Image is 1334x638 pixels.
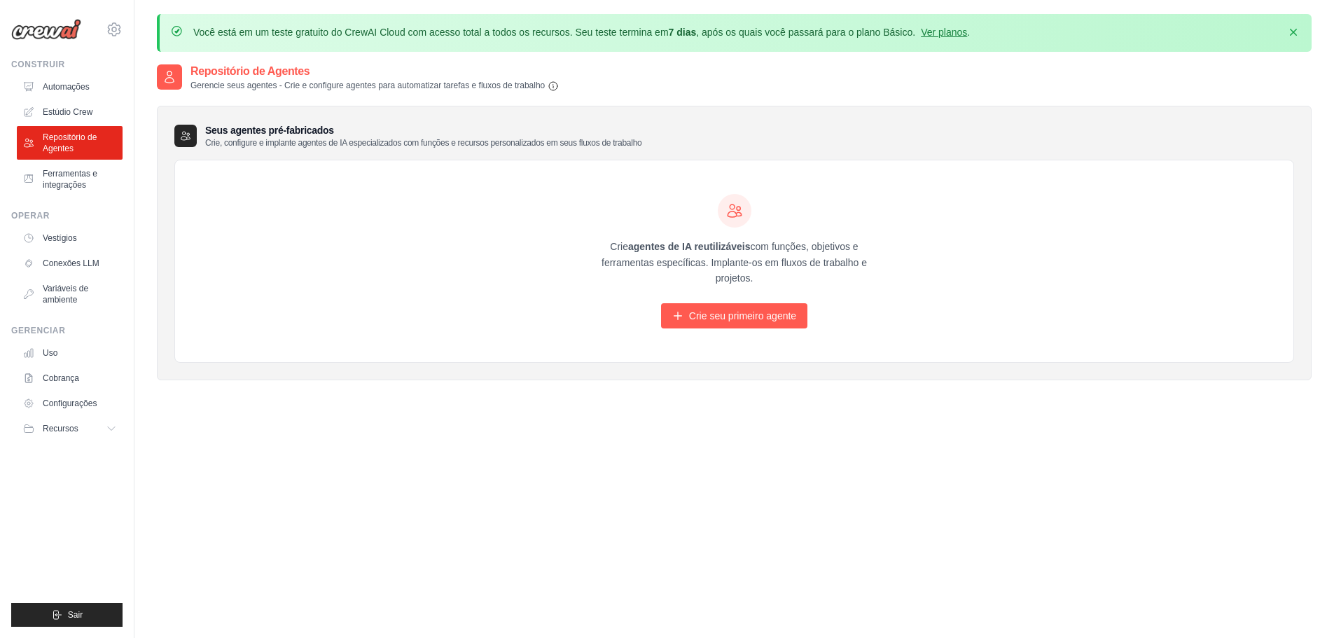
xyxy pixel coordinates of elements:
[17,392,123,415] a: Configurações
[11,603,123,627] button: Sair
[43,373,79,383] font: Cobrança
[68,610,83,620] font: Sair
[610,241,628,252] font: Crie
[17,101,123,123] a: Estúdio Crew
[17,367,123,389] a: Cobrança
[43,82,90,92] font: Automações
[43,348,57,358] font: Uso
[43,107,92,117] font: Estúdio Crew
[661,303,807,328] a: Crie seu primeiro agente
[43,258,99,268] font: Conexões LLM
[43,132,97,153] font: Repositório de Agentes
[17,417,123,440] button: Recursos
[190,65,310,77] font: Repositório de Agentes
[602,241,867,284] font: ​​com funções, objetivos e ferramentas específicas. Implante-os em fluxos de trabalho e projetos.
[17,252,123,275] a: Conexões LLM
[921,27,967,38] a: Ver planos
[669,27,697,38] font: 7 dias
[193,27,669,38] font: Você está em um teste gratuito do CrewAI Cloud com acesso total a todos os recursos. Seu teste te...
[205,138,641,148] font: Crie, configure e implante agentes de IA especializados com funções e recursos personalizados em ...
[689,310,796,321] font: Crie seu primeiro agente
[17,342,123,364] a: Uso
[43,169,97,190] font: Ferramentas e integrações
[43,398,97,408] font: Configurações
[696,27,915,38] font: , após os quais você passará para o plano Básico.
[43,233,77,243] font: Vestígios
[11,19,81,40] img: Logotipo
[17,162,123,196] a: Ferramentas e integrações
[11,326,65,335] font: Gerenciar
[967,27,970,38] font: .
[17,76,123,98] a: Automações
[11,60,65,69] font: Construir
[43,284,88,305] font: Variáveis ​​de ambiente
[43,424,78,434] font: Recursos
[11,211,50,221] font: Operar
[628,241,751,252] font: agentes de IA reutilizáveis
[17,126,123,160] a: Repositório de Agentes
[17,227,123,249] a: Vestígios
[190,81,545,90] font: Gerencie seus agentes - Crie e configure agentes para automatizar tarefas e fluxos de trabalho
[17,277,123,311] a: Variáveis ​​de ambiente
[205,125,334,136] font: Seus agentes pré-fabricados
